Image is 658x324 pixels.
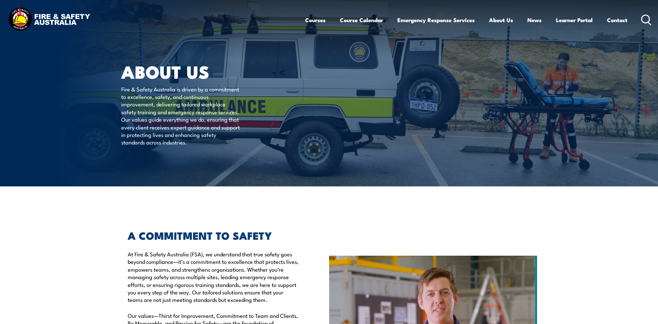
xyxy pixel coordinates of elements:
[340,11,383,29] a: Course Calendar
[556,11,593,29] a: Learner Portal
[607,11,627,29] a: Contact
[305,11,326,29] a: Courses
[128,231,299,240] h2: A COMMITMENT TO SAFETY
[489,11,513,29] a: About Us
[128,250,299,304] p: At Fire & Safety Australia (FSA), we understand that true safety goes beyond compliance—it’s a co...
[121,64,282,79] h1: About Us
[121,85,240,146] p: Fire & Safety Australia is driven by a commitment to excellence, safety, and continuous improveme...
[527,11,542,29] a: News
[397,11,475,29] a: Emergency Response Services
